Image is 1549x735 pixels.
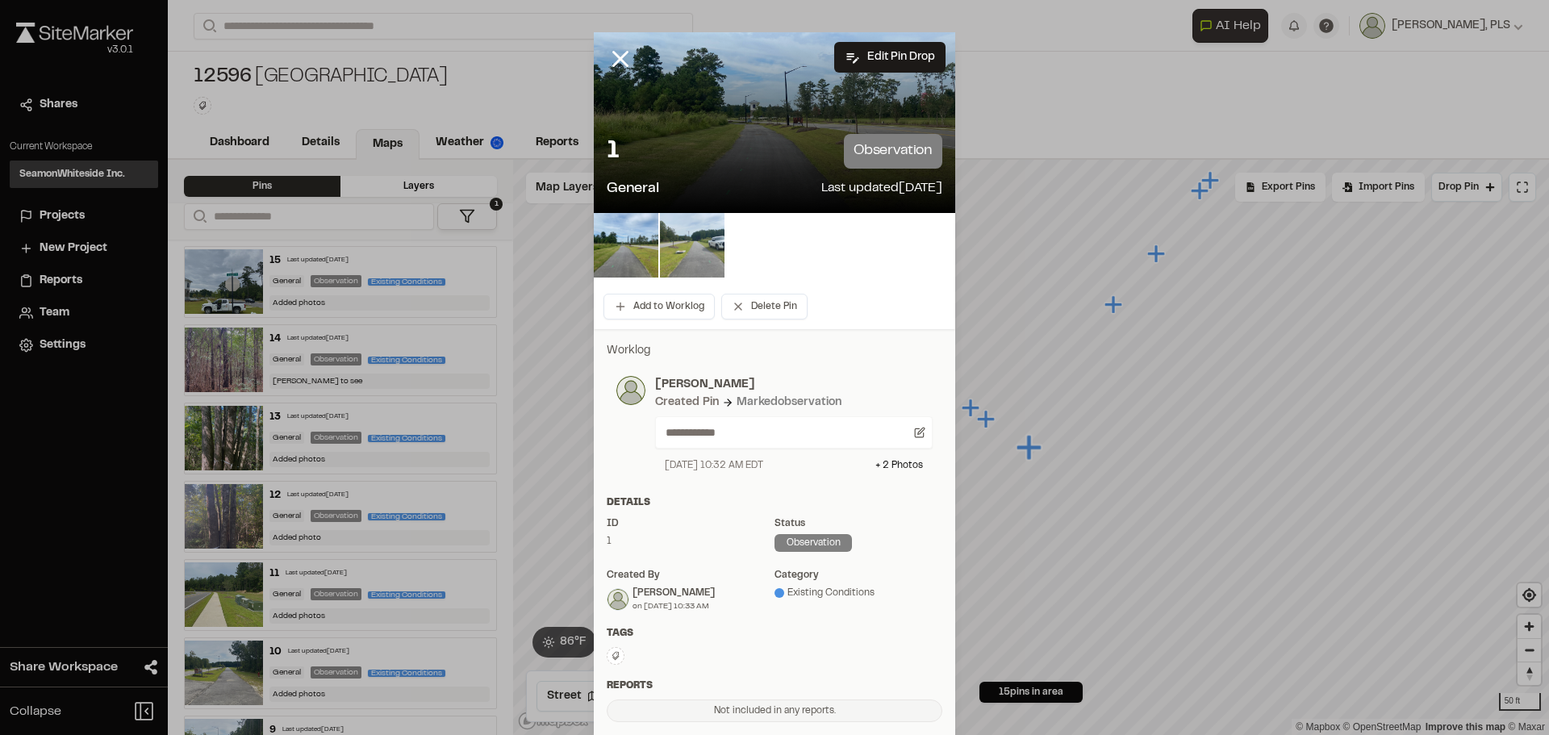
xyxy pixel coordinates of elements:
div: ID [607,516,774,531]
div: [PERSON_NAME] [633,586,715,600]
img: Tyler Foutz [607,589,628,610]
p: 1 [607,136,620,168]
button: Add to Worklog [603,294,715,319]
p: General [607,178,659,200]
button: Delete Pin [721,294,808,319]
div: observation [774,534,852,552]
div: Not included in any reports. [607,700,942,722]
div: 1 [607,534,774,549]
p: Worklog [607,342,942,360]
div: Created by [607,568,774,583]
div: Reports [607,679,942,693]
div: Created Pin [655,394,719,411]
img: file [594,213,658,278]
div: Tags [607,626,942,641]
div: on [DATE] 10:33 AM [633,600,715,612]
div: Details [607,495,942,510]
p: observation [844,134,942,169]
p: Last updated [DATE] [821,178,942,200]
div: Marked observation [737,394,841,411]
img: photo [616,376,645,405]
button: Edit Tags [607,647,624,665]
div: category [774,568,942,583]
div: Existing Conditions [774,586,942,600]
div: [DATE] 10:32 AM EDT [665,458,763,473]
p: [PERSON_NAME] [655,376,933,394]
div: + 2 Photo s [875,458,923,473]
img: file [660,213,724,278]
div: Status [774,516,942,531]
